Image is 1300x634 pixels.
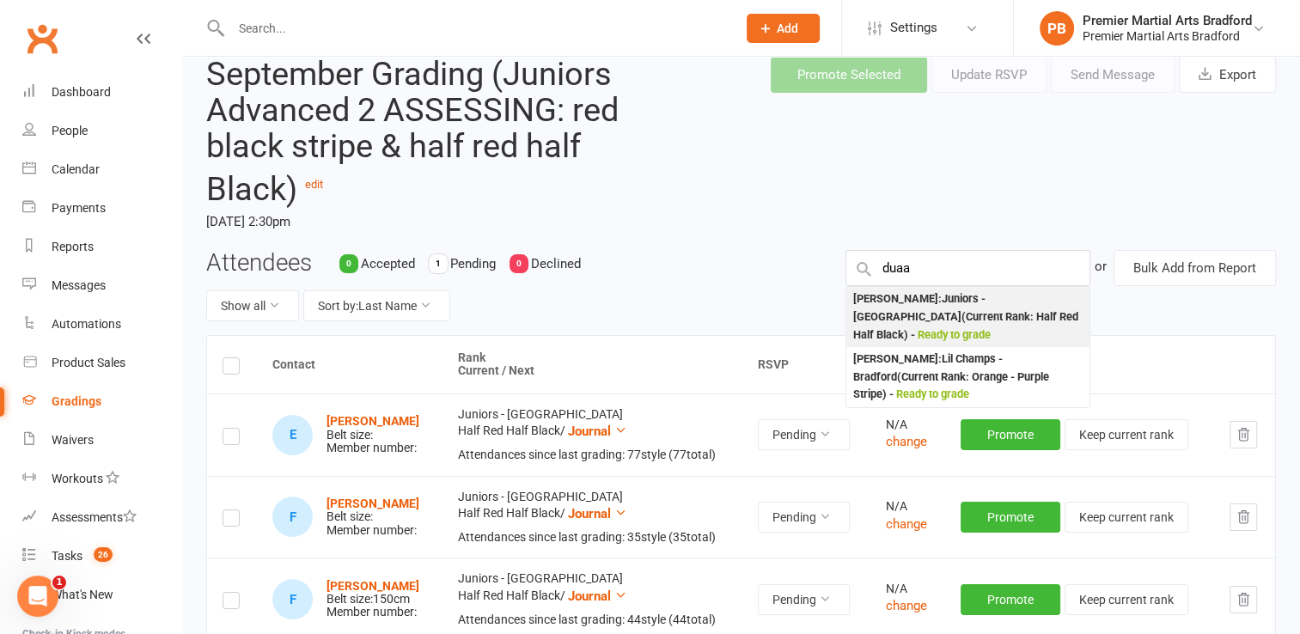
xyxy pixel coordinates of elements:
button: Promote [961,419,1060,450]
button: Pending [758,584,850,615]
a: edit [305,178,323,191]
button: Journal [568,503,627,524]
button: Keep current rank [1065,419,1188,450]
div: or [1095,250,1107,283]
td: Juniors - [GEOGRAPHIC_DATA] Half Red Half Black / [442,393,742,476]
div: Dashboard [52,85,111,99]
div: Waivers [52,433,94,447]
div: Attendances since last grading: 35 style ( 35 total) [458,531,727,544]
span: Add [777,21,798,35]
a: Payments [22,189,181,228]
span: Pending [450,256,496,271]
div: Freyah Elie-Salmon [272,497,313,537]
a: Clubworx [21,17,64,60]
a: [PERSON_NAME] [327,579,419,593]
button: change [886,431,927,452]
div: [PERSON_NAME] : Juniors - [GEOGRAPHIC_DATA] (Current Rank: Half Red Half Black ) - [853,290,1083,344]
a: Automations [22,305,181,344]
div: Workouts [52,472,103,485]
div: N/A [886,582,930,595]
button: Bulk Add from Report [1114,250,1276,286]
div: Emily Dobson [272,415,313,455]
span: Journal [568,506,611,521]
a: What's New [22,576,181,614]
div: 0 [510,254,528,273]
div: Automations [52,317,121,331]
div: Gradings [52,394,101,408]
button: Promote [961,502,1060,533]
button: change [886,595,927,616]
h3: Attendees [206,250,312,277]
div: Attendances since last grading: 44 style ( 44 total) [458,613,727,626]
div: Tasks [52,549,82,563]
iframe: Intercom live chat [17,576,58,617]
a: [PERSON_NAME] [327,414,419,428]
div: Attendances since last grading: 77 style ( 77 total) [458,448,727,461]
button: Keep current rank [1065,584,1188,615]
div: [PERSON_NAME] : Lil Champs - Bradford (Current Rank: Orange - Purple Stripe ) - [853,351,1083,404]
a: Product Sales [22,344,181,382]
th: Rank Current / Next [442,336,742,393]
button: change [886,514,927,534]
span: 1 [52,576,66,589]
button: Pending [758,419,850,450]
a: [PERSON_NAME] [327,497,419,510]
span: Journal [568,424,611,439]
span: Ready to grade [896,387,969,400]
span: Journal [568,588,611,604]
a: Reports [22,228,181,266]
div: People [52,124,88,137]
div: Payments [52,201,106,215]
div: Belt size: Member number: [327,497,419,537]
button: Promote [961,584,1060,615]
th: RSVP [742,336,870,393]
div: Premier Martial Arts Bradford [1083,28,1252,44]
a: Workouts [22,460,181,498]
button: Journal [568,586,627,607]
div: Assessments [52,510,137,524]
button: Show all [206,290,299,321]
div: 0 [339,254,358,273]
div: Belt size: 150cm Member number: [327,580,419,619]
a: Gradings [22,382,181,421]
button: Add [747,14,820,43]
div: Belt size: Member number: [327,415,419,454]
span: 26 [94,547,113,562]
span: Ready to grade [918,328,991,341]
div: N/A [886,500,930,513]
div: Messages [52,278,106,292]
a: Waivers [22,421,181,460]
span: Declined [531,256,581,271]
a: Calendar [22,150,181,189]
a: Tasks 26 [22,537,181,576]
h2: September Grading (Juniors Advanced 2 ASSESSING: red black stripe & half red half Black) [206,57,637,207]
span: Accepted [361,256,415,271]
div: Farhan Faisal [272,579,313,619]
div: What's New [52,588,113,601]
div: Calendar [52,162,100,176]
div: Reports [52,240,94,253]
a: Dashboard [22,73,181,112]
div: N/A [886,418,930,431]
a: People [22,112,181,150]
a: Assessments [22,498,181,537]
button: Export [1179,57,1276,93]
button: Pending [758,502,850,533]
th: Contact [257,336,442,393]
div: Product Sales [52,356,125,369]
div: 1 [429,254,448,273]
input: Search... [226,16,724,40]
button: Sort by:Last Name [303,290,450,321]
input: Search Members by name [845,250,1090,286]
td: Juniors - [GEOGRAPHIC_DATA] Half Red Half Black / [442,476,742,558]
span: Settings [890,9,937,47]
div: PB [1040,11,1074,46]
time: [DATE] 2:30pm [206,207,637,236]
div: Premier Martial Arts Bradford [1083,13,1252,28]
button: Keep current rank [1065,502,1188,533]
a: Messages [22,266,181,305]
button: Journal [568,421,627,442]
